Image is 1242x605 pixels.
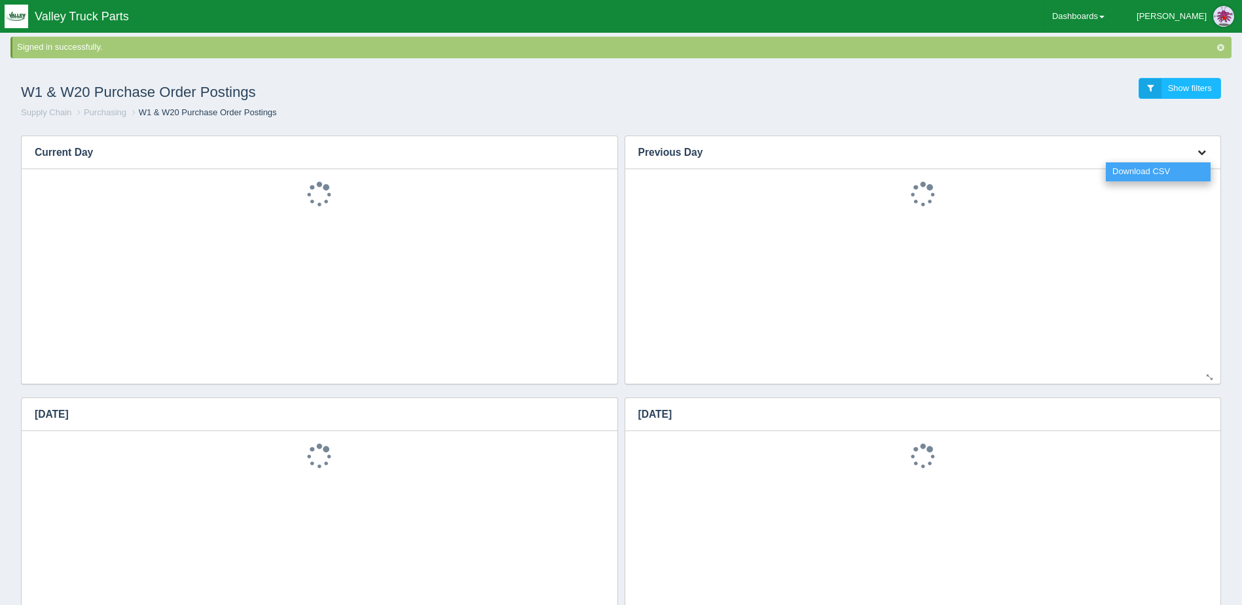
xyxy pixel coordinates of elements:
[1168,83,1212,93] span: Show filters
[625,136,1181,169] h3: Previous Day
[17,41,1229,54] div: Signed in successfully.
[1106,162,1211,181] a: Download CSV
[1137,3,1207,29] div: [PERSON_NAME]
[129,107,277,119] li: W1 & W20 Purchase Order Postings
[21,78,621,107] h1: W1 & W20 Purchase Order Postings
[21,107,71,117] a: Supply Chain
[22,398,598,431] h3: [DATE]
[84,107,126,117] a: Purchasing
[35,10,129,23] span: Valley Truck Parts
[1139,78,1221,100] a: Show filters
[22,136,598,169] h3: Current Day
[1213,6,1234,27] img: Profile Picture
[5,5,28,28] img: q1blfpkbivjhsugxdrfq.png
[625,398,1201,431] h3: [DATE]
